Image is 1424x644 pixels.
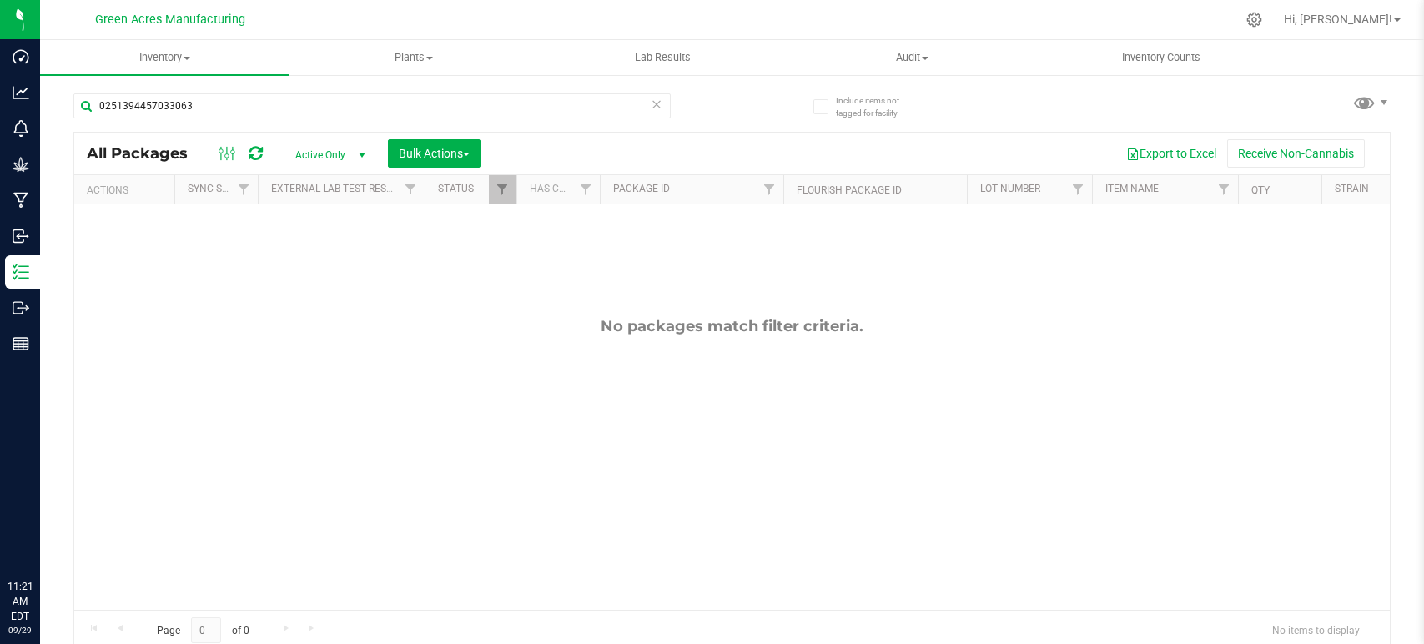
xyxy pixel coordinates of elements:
[1105,183,1159,194] a: Item Name
[980,183,1040,194] a: Lot Number
[388,139,481,168] button: Bulk Actions
[613,183,670,194] a: Package ID
[1099,50,1223,65] span: Inventory Counts
[651,93,662,115] span: Clear
[788,50,1036,65] span: Audit
[13,228,29,244] inline-svg: Inbound
[17,511,67,561] iframe: Resource center
[73,93,671,118] input: Search Package ID, Item Name, SKU, Lot or Part Number...
[1259,617,1373,642] span: No items to display
[836,94,919,119] span: Include items not tagged for facility
[1036,40,1286,75] a: Inventory Counts
[40,50,289,65] span: Inventory
[13,335,29,352] inline-svg: Reports
[438,183,474,194] a: Status
[797,184,902,196] a: Flourish Package ID
[95,13,245,27] span: Green Acres Manufacturing
[1251,184,1270,196] a: Qty
[289,40,539,75] a: Plants
[1244,12,1265,28] div: Manage settings
[612,50,713,65] span: Lab Results
[13,156,29,173] inline-svg: Grow
[143,617,263,643] span: Page of 0
[787,40,1037,75] a: Audit
[397,175,425,204] a: Filter
[13,299,29,316] inline-svg: Outbound
[13,48,29,65] inline-svg: Dashboard
[13,84,29,101] inline-svg: Analytics
[1210,175,1238,204] a: Filter
[489,175,516,204] a: Filter
[1115,139,1227,168] button: Export to Excel
[13,120,29,137] inline-svg: Monitoring
[8,624,33,636] p: 09/29
[87,184,168,196] div: Actions
[8,579,33,624] p: 11:21 AM EDT
[13,192,29,209] inline-svg: Manufacturing
[13,264,29,280] inline-svg: Inventory
[1335,183,1369,194] a: Strain
[188,183,252,194] a: Sync Status
[74,317,1390,335] div: No packages match filter criteria.
[87,144,204,163] span: All Packages
[49,508,69,528] iframe: Resource center unread badge
[756,175,783,204] a: Filter
[290,50,538,65] span: Plants
[271,183,402,194] a: External Lab Test Result
[399,147,470,160] span: Bulk Actions
[1227,139,1365,168] button: Receive Non-Cannabis
[1064,175,1092,204] a: Filter
[572,175,600,204] a: Filter
[230,175,258,204] a: Filter
[1284,13,1392,26] span: Hi, [PERSON_NAME]!
[516,175,600,204] th: Has COA
[538,40,787,75] a: Lab Results
[40,40,289,75] a: Inventory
